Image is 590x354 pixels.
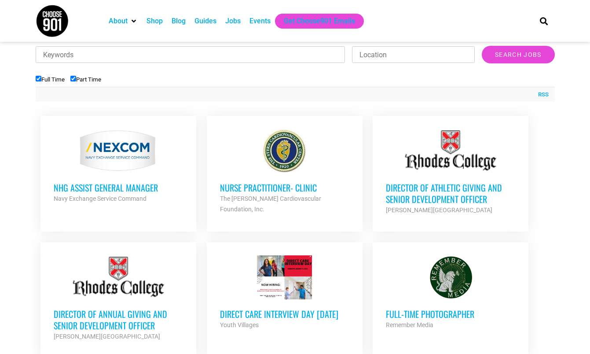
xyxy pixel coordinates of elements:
a: Director of Athletic Giving and Senior Development Officer [PERSON_NAME][GEOGRAPHIC_DATA] [373,116,528,229]
a: Get Choose901 Emails [284,16,355,26]
a: About [109,16,128,26]
a: NHG ASSIST GENERAL MANAGER Navy Exchange Service Command [40,116,196,217]
strong: Navy Exchange Service Command [54,195,147,202]
a: Events [249,16,271,26]
a: Full-Time Photographer Remember Media [373,242,528,343]
h3: NHG ASSIST GENERAL MANAGER [54,182,183,193]
strong: [PERSON_NAME][GEOGRAPHIC_DATA] [386,206,492,214]
input: Part Time [70,76,76,81]
strong: [PERSON_NAME][GEOGRAPHIC_DATA] [54,333,160,340]
a: Guides [194,16,216,26]
h3: Nurse Practitioner- Clinic [220,182,349,193]
strong: Youth Villages [220,321,259,328]
a: Nurse Practitioner- Clinic The [PERSON_NAME] Cardiovascular Foundation, Inc. [207,116,363,228]
a: Direct Care Interview Day [DATE] Youth Villages [207,242,363,343]
a: Jobs [225,16,241,26]
h3: Director of Annual Giving and Senior Development Officer [54,308,183,331]
a: Shop [147,16,163,26]
strong: Remember Media [386,321,433,328]
input: Keywords [36,46,345,63]
label: Part Time [70,76,101,83]
input: Location [352,46,475,63]
nav: Main nav [104,14,525,29]
input: Search Jobs [482,46,554,63]
h3: Direct Care Interview Day [DATE] [220,308,349,320]
div: Search [536,14,551,28]
label: Full Time [36,76,65,83]
strong: The [PERSON_NAME] Cardiovascular Foundation, Inc. [220,195,321,213]
input: Full Time [36,76,41,81]
h3: Director of Athletic Giving and Senior Development Officer [386,182,515,205]
div: About [104,14,142,29]
a: RSS [534,90,549,99]
a: Blog [172,16,186,26]
h3: Full-Time Photographer [386,308,515,320]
